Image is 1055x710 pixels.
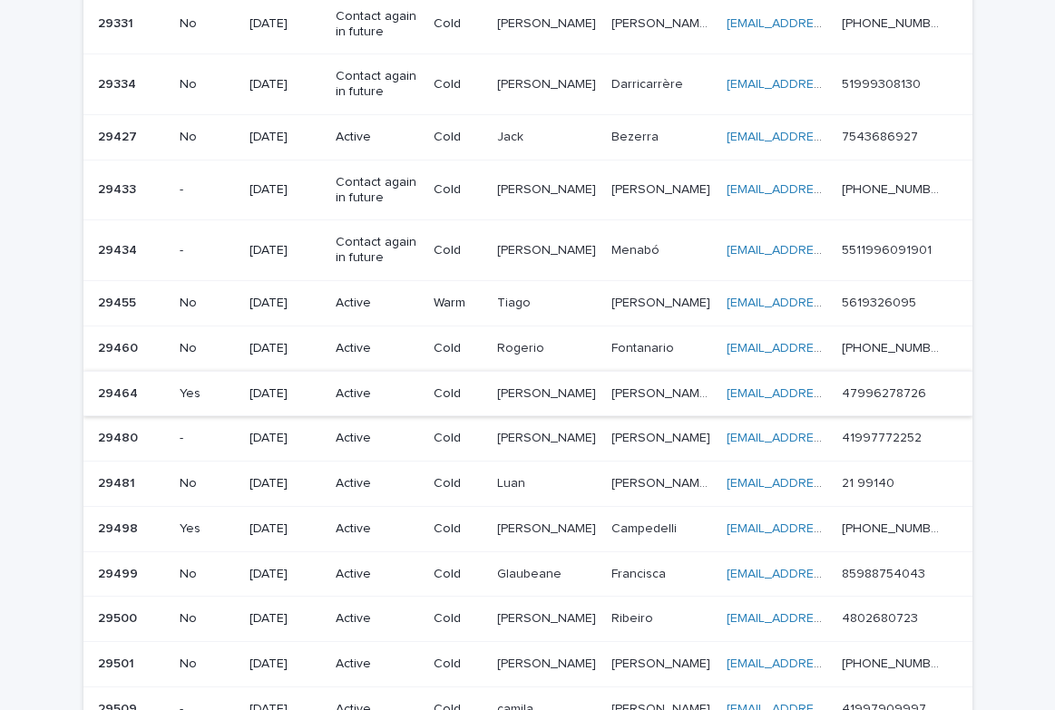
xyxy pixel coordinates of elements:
p: [DATE] [249,341,321,356]
p: Warm [434,296,482,311]
a: [EMAIL_ADDRESS][DOMAIN_NAME] [727,657,932,670]
p: Active [336,567,419,582]
p: No [180,77,235,92]
tr: 2933429334 No[DATE]Contact again in futureCold[PERSON_NAME][PERSON_NAME] DarricarrèreDarricarrère... [83,54,972,115]
tr: 2946429464 Yes[DATE]ActiveCold[PERSON_NAME][PERSON_NAME] [PERSON_NAME] [PERSON_NAME][PERSON_NAME]... [83,371,972,416]
p: [DATE] [249,16,321,32]
p: Cold [434,657,482,672]
p: 29433 [98,179,140,198]
p: [PHONE_NUMBER] [842,337,946,356]
p: Active [336,476,419,491]
p: [DATE] [249,431,321,446]
p: Active [336,657,419,672]
p: [DATE] [249,182,321,198]
p: Darricarrère [611,73,687,92]
a: [EMAIL_ADDRESS][DOMAIN_NAME] [727,568,932,580]
p: [PERSON_NAME] [611,427,714,446]
p: 5511996091901 [842,239,935,258]
p: Yes [180,386,235,402]
p: [PERSON_NAME] [611,179,714,198]
p: - [180,243,235,258]
p: Yes [180,521,235,537]
p: Francisca [611,563,669,582]
p: Cold [434,182,482,198]
p: [DATE] [249,243,321,258]
p: 29480 [98,427,142,446]
p: Jack [497,126,527,145]
p: [PERSON_NAME] [497,518,600,537]
p: 7543686927 [842,126,922,145]
p: [DATE] [249,611,321,627]
p: Contact again in future [336,175,419,206]
p: 29464 [98,383,142,402]
p: [PERSON_NAME] [611,653,714,672]
a: [EMAIL_ADDRESS][DOMAIN_NAME] [727,78,932,91]
tr: 2948129481 No[DATE]ActiveColdLuanLuan [PERSON_NAME] [PERSON_NAME][PERSON_NAME] [PERSON_NAME] [EMA... [83,462,972,507]
p: Cold [434,16,482,32]
p: 29434 [98,239,141,258]
p: 21 99140 [842,472,898,491]
p: Active [336,341,419,356]
p: [PERSON_NAME] [497,179,600,198]
p: 29334 [98,73,140,92]
a: [EMAIL_ADDRESS][DOMAIN_NAME] [727,387,932,400]
p: Contact again in future [336,9,419,40]
p: 29498 [98,518,142,537]
p: Active [336,130,419,145]
tr: 2949929499 No[DATE]ActiveColdGlaubeaneGlaubeane FranciscaFrancisca [EMAIL_ADDRESS][DOMAIN_NAME] 8... [83,551,972,597]
tr: 2949829498 Yes[DATE]ActiveCold[PERSON_NAME][PERSON_NAME] CampedelliCampedelli [EMAIL_ADDRESS][DOM... [83,506,972,551]
p: Contact again in future [336,69,419,100]
p: Contact again in future [336,235,419,266]
p: 29500 [98,608,141,627]
p: 29460 [98,337,142,356]
p: 47996278726 [842,383,930,402]
p: 29501 [98,653,138,672]
p: [PERSON_NAME] [497,73,600,92]
p: Cold [434,431,482,446]
p: [DATE] [249,657,321,672]
p: Bezerra [611,126,662,145]
p: 5619326095 [842,292,920,311]
a: [EMAIL_ADDRESS][DOMAIN_NAME] [727,342,932,355]
p: [PHONE_NUMBER] [842,13,946,32]
p: 4802680723 [842,608,922,627]
tr: 2950129501 No[DATE]ActiveCold[PERSON_NAME][PERSON_NAME] [PERSON_NAME][PERSON_NAME] [EMAIL_ADDRESS... [83,642,972,687]
p: [PERSON_NAME] [PERSON_NAME] [611,472,716,491]
p: Active [336,611,419,627]
p: [DATE] [249,296,321,311]
p: [PHONE_NUMBER] [842,179,946,198]
tr: 2950029500 No[DATE]ActiveCold[PERSON_NAME][PERSON_NAME] RibeiroRibeiro [EMAIL_ADDRESS][DOMAIN_NAM... [83,597,972,642]
p: [PHONE_NUMBER] [842,653,946,672]
p: [PERSON_NAME] [611,292,714,311]
p: [DATE] [249,567,321,582]
p: Menabó [611,239,663,258]
tr: 2948029480 -[DATE]ActiveCold[PERSON_NAME][PERSON_NAME] [PERSON_NAME][PERSON_NAME] [EMAIL_ADDRESS]... [83,416,972,462]
p: No [180,296,235,311]
tr: 2946029460 No[DATE]ActiveColdRogerioRogerio FontanarioFontanario [EMAIL_ADDRESS][DOMAIN_NAME] [PH... [83,326,972,371]
p: Cold [434,341,482,356]
p: [PERSON_NAME] [497,653,600,672]
p: [DATE] [249,386,321,402]
p: No [180,130,235,145]
p: [PHONE_NUMBER] [842,518,946,537]
p: [PERSON_NAME] [PERSON_NAME] [611,13,716,32]
p: Cold [434,521,482,537]
p: 85988754043 [842,563,929,582]
p: Cold [434,77,482,92]
p: Cold [434,611,482,627]
p: Campedelli [611,518,680,537]
p: 29455 [98,292,140,311]
p: 29499 [98,563,142,582]
p: [PERSON_NAME] [497,427,600,446]
p: [PERSON_NAME] [497,239,600,258]
p: Luan [497,472,529,491]
p: 41997772252 [842,427,925,446]
tr: 2945529455 No[DATE]ActiveWarmTiagoTiago [PERSON_NAME][PERSON_NAME] [EMAIL_ADDRESS][DOMAIN_NAME] 5... [83,280,972,326]
p: No [180,16,235,32]
p: Active [336,431,419,446]
a: [EMAIL_ADDRESS][DOMAIN_NAME] [727,612,932,625]
p: - [180,182,235,198]
p: Cold [434,567,482,582]
p: Cold [434,130,482,145]
p: Tiago [497,292,534,311]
